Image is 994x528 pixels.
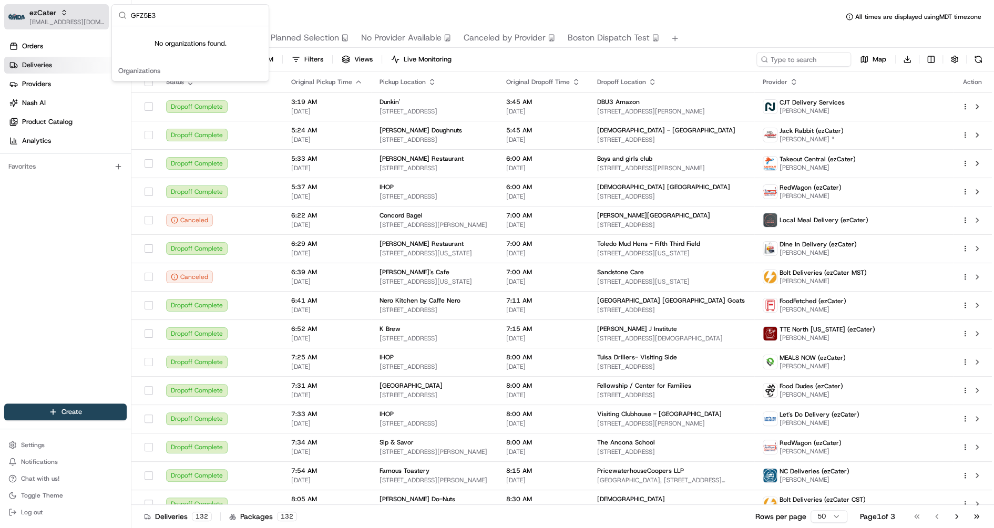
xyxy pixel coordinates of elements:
span: [DATE] [506,334,580,343]
span: [DATE] [291,476,363,484]
span: Bolt Deliveries (ezCater MST) [780,268,867,277]
div: Action [961,78,983,86]
span: [EMAIL_ADDRESS][DOMAIN_NAME] [29,18,105,26]
div: 132 [192,512,212,521]
span: [DATE] [93,162,115,171]
img: time_to_eat_nevada_logo [763,185,777,199]
a: Powered byPylon [74,260,127,268]
span: [STREET_ADDRESS][US_STATE] [380,277,489,286]
span: Pickup Location [380,78,426,86]
span: [GEOGRAPHIC_DATA], [STREET_ADDRESS][PERSON_NAME] [597,476,746,484]
img: Jes Laurent [11,152,27,172]
span: Famous Toastery [380,467,429,475]
span: 7:31 AM [291,381,363,390]
span: 7:00 AM [506,240,580,248]
span: ezCater [29,7,56,18]
img: profile_toc_cartwheel.png [763,157,777,170]
span: [DATE] [291,192,363,201]
span: Product Catalog [22,117,73,127]
button: Canceled [166,271,213,283]
span: Filters [304,55,323,64]
span: [DATE] [291,306,363,314]
span: Nash AI [22,98,46,108]
span: TTE North [US_STATE] (ezCater) [780,325,875,334]
span: IHOP [380,183,394,191]
div: Organizations [114,63,267,79]
button: Start new chat [179,103,191,116]
span: [STREET_ADDRESS] [380,419,489,428]
span: 7:54 AM [291,467,363,475]
span: Sip & Savor [380,438,414,447]
span: [DATE] [506,448,580,456]
span: [DATE] [291,136,363,144]
span: [DATE] [506,164,580,172]
span: [PERSON_NAME] [780,334,875,342]
span: [DATE] [506,306,580,314]
button: Chat with us! [4,471,127,486]
button: Refresh [971,52,986,67]
span: Dine In Delivery (ezCater) [780,240,857,249]
input: Clear [27,67,173,78]
span: Bolt Deliveries (ezCater CST) [780,495,866,504]
span: [PERSON_NAME]'s Cafe [380,268,449,276]
a: Deliveries [4,57,131,74]
span: Canceled by Provider [464,32,546,44]
span: [STREET_ADDRESS] [597,306,746,314]
span: [DATE] [506,107,580,116]
input: Search... [131,5,262,26]
div: Suggestions [112,26,269,81]
span: [DATE] [291,363,363,371]
span: 3:45 AM [506,98,580,106]
img: 1736555255976-a54dd68f-1ca7-489b-9aae-adbdc363a1c4 [11,100,29,119]
span: [DATE] [506,192,580,201]
div: Packages [229,511,297,522]
img: jack_rabbit_logo.png [763,128,777,142]
button: Filters [287,52,328,67]
span: [PERSON_NAME] [780,447,842,455]
span: 7:33 AM [291,410,363,418]
span: [DATE] [93,191,115,199]
span: [DATE] [506,277,580,286]
span: [PERSON_NAME] Restaurant [380,240,464,248]
span: Live Monitoring [404,55,452,64]
span: Pylon [105,260,127,268]
span: [STREET_ADDRESS] [380,391,489,399]
span: 5:24 AM [291,126,363,134]
span: [DATE] [506,476,580,484]
span: IHOP [380,410,394,418]
span: [DATE] [291,221,363,229]
span: Nero Kitchen by Caffe Nero [380,296,460,305]
span: [STREET_ADDRESS] [597,448,746,456]
span: [STREET_ADDRESS] [380,136,489,144]
span: [STREET_ADDRESS][PERSON_NAME] [597,164,746,172]
span: [DATE] [506,136,580,144]
span: Boston Dispatch Test [568,32,650,44]
span: Views [354,55,373,64]
img: lmd_logo.png [763,213,777,227]
span: [PERSON_NAME] [780,163,856,172]
span: Takeout Central (ezCater) [780,155,856,163]
button: Create [4,403,127,420]
span: [STREET_ADDRESS] [380,306,489,314]
span: [PERSON_NAME][GEOGRAPHIC_DATA] [597,211,710,220]
span: [PERSON_NAME] Do-Nuts [380,495,455,503]
button: See all [163,134,191,147]
img: food_dudes.png [763,384,777,397]
span: [DATE] [506,419,580,428]
div: Past conversations [11,136,67,144]
span: [PERSON_NAME] [780,107,845,115]
span: Visiting Clubhouse - [GEOGRAPHIC_DATA] [597,410,722,418]
span: [DEMOGRAPHIC_DATA] - [GEOGRAPHIC_DATA] [597,126,735,134]
span: Toledo Mud Hens - Fifth Third Field [597,240,700,248]
span: [DATE] [506,391,580,399]
span: [PERSON_NAME] [780,249,857,257]
span: 8:00 AM [506,381,580,390]
span: [STREET_ADDRESS] [597,192,746,201]
span: RedWagon (ezCater) [780,439,842,447]
span: [STREET_ADDRESS] [380,192,489,201]
a: Analytics [4,132,131,149]
span: 7:15 AM [506,325,580,333]
span: Chat with us! [21,474,59,483]
button: Notifications [4,454,127,469]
